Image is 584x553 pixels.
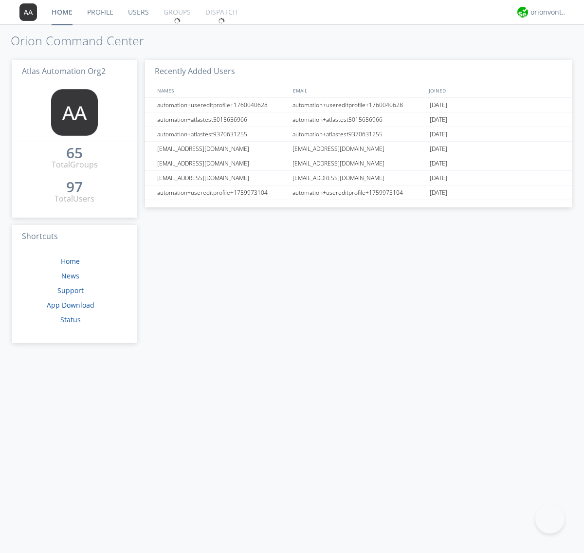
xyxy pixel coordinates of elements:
div: orionvontas+atlas+automation+org2 [530,7,567,17]
img: 373638.png [19,3,37,21]
div: automation+atlastest9370631255 [290,127,427,141]
div: [EMAIL_ADDRESS][DOMAIN_NAME] [155,171,290,185]
span: [DATE] [430,142,447,156]
div: Total Users [55,193,94,204]
div: automation+usereditprofile+1760040628 [290,98,427,112]
a: automation+usereditprofile+1759973104automation+usereditprofile+1759973104[DATE] [145,185,572,200]
div: [EMAIL_ADDRESS][DOMAIN_NAME] [290,171,427,185]
span: Atlas Automation Org2 [22,66,106,76]
img: spin.svg [218,18,225,24]
div: 65 [66,148,83,158]
div: [EMAIL_ADDRESS][DOMAIN_NAME] [290,156,427,170]
div: NAMES [155,83,288,97]
div: [EMAIL_ADDRESS][DOMAIN_NAME] [155,156,290,170]
a: News [61,271,79,280]
a: App Download [47,300,94,310]
a: [EMAIL_ADDRESS][DOMAIN_NAME][EMAIL_ADDRESS][DOMAIN_NAME][DATE] [145,142,572,156]
a: 97 [66,182,83,193]
a: Support [57,286,84,295]
a: [EMAIL_ADDRESS][DOMAIN_NAME][EMAIL_ADDRESS][DOMAIN_NAME][DATE] [145,171,572,185]
span: [DATE] [430,112,447,127]
span: [DATE] [430,98,447,112]
span: [DATE] [430,185,447,200]
div: automation+atlastest5015656966 [290,112,427,127]
div: EMAIL [291,83,426,97]
div: automation+usereditprofile+1759973104 [155,185,290,200]
a: Status [60,315,81,324]
span: [DATE] [430,156,447,171]
div: 97 [66,182,83,192]
img: 29d36aed6fa347d5a1537e7736e6aa13 [517,7,528,18]
div: [EMAIL_ADDRESS][DOMAIN_NAME] [290,142,427,156]
span: [DATE] [430,171,447,185]
iframe: Toggle Customer Support [535,504,565,534]
div: JOINED [426,83,563,97]
div: automation+atlastest5015656966 [155,112,290,127]
a: automation+atlastest5015656966automation+atlastest5015656966[DATE] [145,112,572,127]
h3: Recently Added Users [145,60,572,84]
span: [DATE] [430,127,447,142]
a: 65 [66,148,83,159]
a: [EMAIL_ADDRESS][DOMAIN_NAME][EMAIL_ADDRESS][DOMAIN_NAME][DATE] [145,156,572,171]
div: automation+usereditprofile+1760040628 [155,98,290,112]
div: Total Groups [52,159,98,170]
div: automation+atlastest9370631255 [155,127,290,141]
img: spin.svg [174,18,181,24]
div: [EMAIL_ADDRESS][DOMAIN_NAME] [155,142,290,156]
h3: Shortcuts [12,225,137,249]
a: automation+atlastest9370631255automation+atlastest9370631255[DATE] [145,127,572,142]
a: automation+usereditprofile+1760040628automation+usereditprofile+1760040628[DATE] [145,98,572,112]
div: automation+usereditprofile+1759973104 [290,185,427,200]
a: Home [61,257,80,266]
img: 373638.png [51,89,98,136]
